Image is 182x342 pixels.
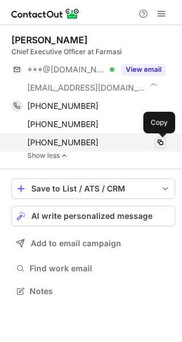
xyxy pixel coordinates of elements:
span: ***@[DOMAIN_NAME] [27,64,106,75]
span: [EMAIL_ADDRESS][DOMAIN_NAME] [27,83,146,93]
button: save-profile-one-click [11,178,175,199]
div: [PERSON_NAME] [11,34,88,46]
span: AI write personalized message [31,211,152,221]
button: Notes [11,283,175,299]
span: Notes [30,286,171,296]
span: Add to email campaign [31,239,121,248]
div: Save to List / ATS / CRM [31,184,155,193]
a: Show less [27,152,175,160]
button: Reveal Button [121,64,166,75]
img: ContactOut v5.3.10 [11,7,80,21]
button: Find work email [11,260,175,276]
span: [PHONE_NUMBER] [27,137,98,148]
span: Find work email [30,263,171,274]
img: - [61,152,68,160]
span: [PHONE_NUMBER] [27,101,98,111]
div: Chief Executive Officer at Farmasi [11,47,175,57]
button: AI write personalized message [11,206,175,226]
span: [PHONE_NUMBER] [27,119,98,129]
button: Add to email campaign [11,233,175,254]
